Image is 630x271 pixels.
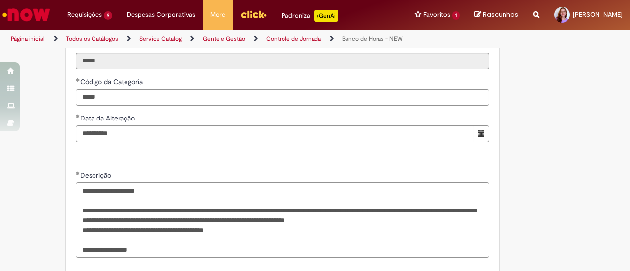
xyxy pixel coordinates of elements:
span: Favoritos [423,10,450,20]
textarea: Descrição [76,182,489,258]
button: Mostrar calendário para Data da Alteração [474,125,489,142]
span: Obrigatório Preenchido [76,114,80,118]
a: Gente e Gestão [203,35,245,43]
span: Rascunhos [483,10,518,19]
a: Controle de Jornada [266,35,321,43]
span: Obrigatório Preenchido [76,171,80,175]
a: Rascunhos [474,10,518,20]
input: Matrícula [76,53,489,69]
img: ServiceNow [1,5,52,25]
span: Requisições [67,10,102,20]
span: Obrigatório Preenchido [76,78,80,82]
a: Service Catalog [139,35,182,43]
input: Data da Alteração 14 July 2025 Monday [76,125,474,142]
span: Somente leitura - Matrícula [76,41,106,50]
input: Código da Categoria [76,89,489,106]
ul: Trilhas de página [7,30,412,48]
img: click_logo_yellow_360x200.png [240,7,267,22]
p: +GenAi [314,10,338,22]
span: [PERSON_NAME] [573,10,623,19]
div: Padroniza [282,10,338,22]
span: Descrição [80,171,113,180]
span: Despesas Corporativas [127,10,195,20]
span: 9 [104,11,112,20]
span: 1 [452,11,460,20]
a: Página inicial [11,35,45,43]
span: Data da Alteração [80,114,137,122]
a: Banco de Horas - NEW [342,35,403,43]
span: More [210,10,225,20]
span: Código da Categoria [80,77,145,86]
a: Todos os Catálogos [66,35,118,43]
